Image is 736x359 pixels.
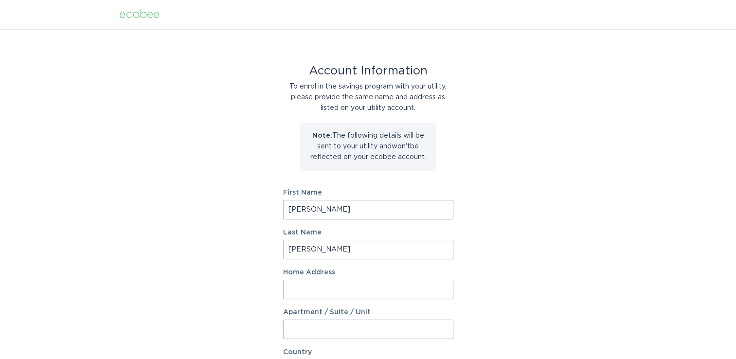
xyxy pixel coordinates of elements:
[283,66,453,76] div: Account Information
[283,189,453,196] label: First Name
[119,9,160,20] div: ecobee
[283,269,453,276] label: Home Address
[283,229,453,236] label: Last Name
[307,130,429,162] p: The following details will be sent to your utility and won't be reflected on your ecobee account.
[283,81,453,113] div: To enrol in the savings program with your utility, please provide the same name and address as li...
[283,349,312,356] label: Country
[283,309,453,316] label: Apartment / Suite / Unit
[312,132,332,139] strong: Note:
